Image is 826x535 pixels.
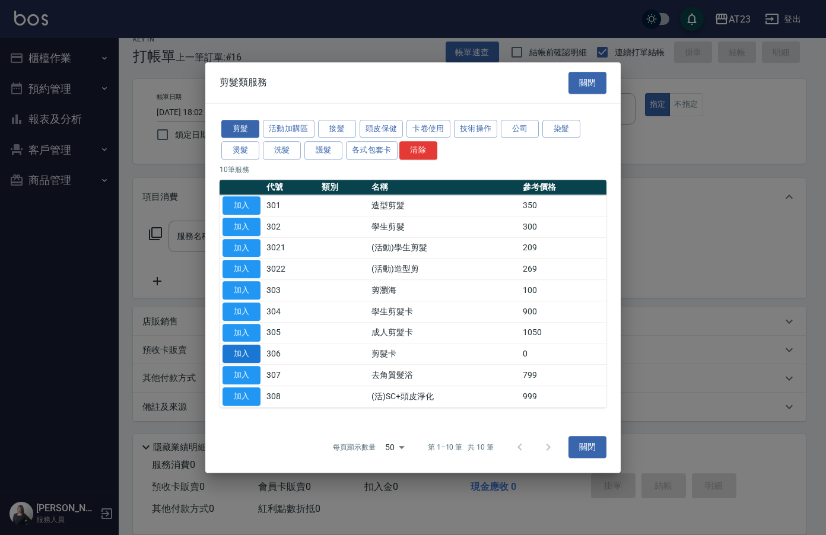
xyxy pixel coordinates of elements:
[368,386,520,407] td: (活)SC+頭皮淨化
[368,301,520,322] td: 學生剪髮卡
[368,365,520,386] td: 去角質髮浴
[368,280,520,301] td: 剪瀏海
[520,301,606,322] td: 900
[263,322,319,343] td: 305
[346,141,398,160] button: 各式包套卡
[223,281,260,300] button: 加入
[223,345,260,363] button: 加入
[319,180,368,195] th: 類別
[263,259,319,280] td: 3022
[263,237,319,259] td: 3021
[520,259,606,280] td: 269
[263,195,319,216] td: 301
[520,280,606,301] td: 100
[501,120,539,138] button: 公司
[223,324,260,342] button: 加入
[263,343,319,365] td: 306
[318,120,356,138] button: 接髮
[223,366,260,384] button: 加入
[223,239,260,257] button: 加入
[568,437,606,458] button: 關閉
[304,141,342,160] button: 護髮
[223,260,260,278] button: 加入
[220,77,267,88] span: 剪髮類服務
[520,237,606,259] td: 209
[263,386,319,407] td: 308
[368,216,520,237] td: 學生剪髮
[368,195,520,216] td: 造型剪髮
[263,280,319,301] td: 303
[221,120,259,138] button: 剪髮
[368,343,520,365] td: 剪髮卡
[520,386,606,407] td: 999
[263,365,319,386] td: 307
[333,442,376,453] p: 每頁顯示數量
[520,343,606,365] td: 0
[368,180,520,195] th: 名稱
[520,216,606,237] td: 300
[220,164,606,175] p: 10 筆服務
[454,120,498,138] button: 技術操作
[223,387,260,406] button: 加入
[368,259,520,280] td: (活動)造型剪
[221,141,259,160] button: 燙髮
[542,120,580,138] button: 染髮
[368,237,520,259] td: (活動)學生剪髮
[368,322,520,343] td: 成人剪髮卡
[223,302,260,321] button: 加入
[263,216,319,237] td: 302
[520,195,606,216] td: 350
[568,72,606,94] button: 關閉
[428,442,494,453] p: 第 1–10 筆 共 10 筆
[406,120,450,138] button: 卡卷使用
[223,196,260,215] button: 加入
[520,180,606,195] th: 參考價格
[520,322,606,343] td: 1050
[360,120,404,138] button: 頭皮保健
[263,301,319,322] td: 304
[263,180,319,195] th: 代號
[263,141,301,160] button: 洗髮
[380,431,409,463] div: 50
[263,120,314,138] button: 活動加購區
[399,141,437,160] button: 清除
[223,218,260,236] button: 加入
[520,365,606,386] td: 799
